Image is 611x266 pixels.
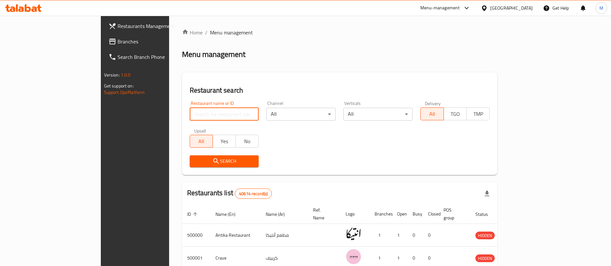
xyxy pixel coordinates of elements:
label: Upsell [194,128,206,133]
span: Restaurants Management [118,22,198,30]
span: HIDDEN [475,255,495,262]
button: TMP [466,107,490,120]
nav: breadcrumb [182,29,498,36]
td: Antika Restaurant [210,224,261,247]
span: M [599,5,603,12]
td: 0 [423,224,438,247]
img: Crave [346,249,362,265]
a: Branches [103,34,203,49]
td: 1 [392,224,407,247]
button: All [190,135,213,148]
span: Ref. Name [313,206,333,222]
span: Get support on: [104,82,134,90]
a: Search Branch Phone [103,49,203,65]
h2: Restaurants list [187,188,272,199]
button: All [420,107,444,120]
h2: Restaurant search [190,86,490,95]
span: All [423,109,441,119]
span: Name (Ar) [266,210,293,218]
span: HIDDEN [475,232,495,239]
span: ID [187,210,199,218]
input: Search for restaurant name or ID.. [190,108,259,121]
a: Support.OpsPlatform [104,88,145,96]
button: TGO [444,107,467,120]
span: 40614 record(s) [235,191,272,197]
span: Name (En) [215,210,244,218]
div: All [266,108,336,121]
button: No [235,135,259,148]
span: 1.0.0 [121,71,131,79]
td: 0 [407,224,423,247]
span: Yes [215,137,233,146]
span: Version: [104,71,120,79]
span: Search [195,157,254,165]
div: Menu-management [420,4,460,12]
label: Delivery [425,101,441,105]
span: Branches [118,38,198,45]
th: Closed [423,204,438,224]
th: Logo [340,204,369,224]
img: Antika Restaurant [346,226,362,242]
span: POS group [444,206,463,222]
h2: Menu management [182,49,245,60]
th: Open [392,204,407,224]
li: / [205,29,207,36]
span: Status [475,210,496,218]
div: All [343,108,413,121]
button: Yes [213,135,236,148]
span: TGO [446,109,464,119]
th: Branches [369,204,392,224]
td: مطعم أنتيكا [261,224,308,247]
span: Menu management [210,29,253,36]
div: [GEOGRAPHIC_DATA] [490,5,533,12]
button: Search [190,155,259,167]
span: All [193,137,210,146]
td: 1 [369,224,392,247]
span: No [238,137,256,146]
th: Busy [407,204,423,224]
div: Export file [479,186,495,201]
div: Total records count [235,188,272,199]
a: Restaurants Management [103,18,203,34]
span: Search Branch Phone [118,53,198,61]
span: TMP [469,109,487,119]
